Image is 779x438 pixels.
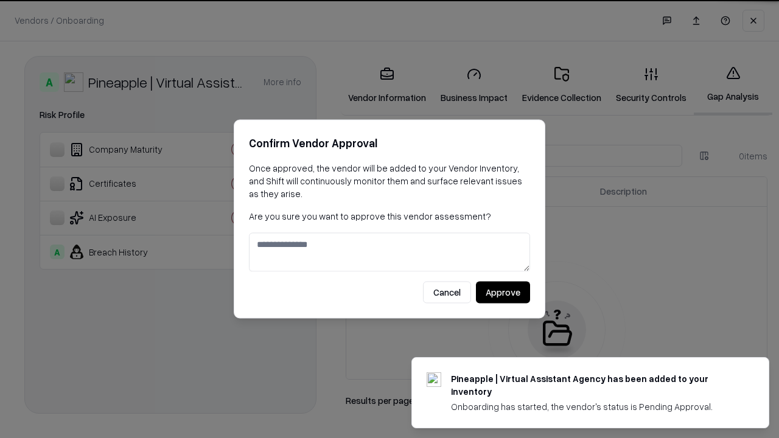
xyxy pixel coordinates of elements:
p: Once approved, the vendor will be added to your Vendor Inventory, and Shift will continuously mon... [249,162,530,200]
div: Onboarding has started, the vendor's status is Pending Approval. [451,400,739,413]
h2: Confirm Vendor Approval [249,134,530,152]
button: Cancel [423,282,471,304]
div: Pineapple | Virtual Assistant Agency has been added to your inventory [451,372,739,398]
p: Are you sure you want to approve this vendor assessment? [249,210,530,223]
button: Approve [476,282,530,304]
img: trypineapple.com [427,372,441,387]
